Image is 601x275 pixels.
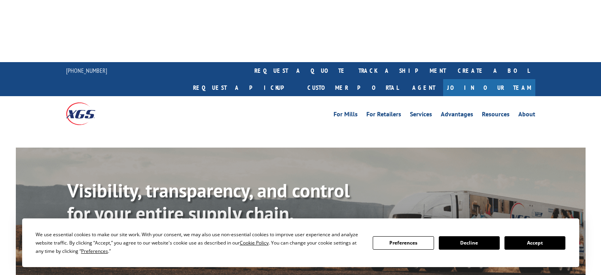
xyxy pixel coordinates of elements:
b: Visibility, transparency, and control for your entire supply chain. [67,178,350,226]
a: Customer Portal [301,79,404,96]
button: Decline [439,236,500,250]
a: request a quote [248,62,353,79]
div: Cookie Consent Prompt [22,218,579,267]
a: Request a pickup [187,79,301,96]
a: Agent [404,79,443,96]
a: track a shipment [353,62,452,79]
a: About [518,111,535,120]
a: For Retailers [366,111,401,120]
span: Preferences [81,248,108,254]
a: For Mills [334,111,358,120]
a: Create a BOL [452,62,535,79]
a: Advantages [441,111,473,120]
a: Resources [482,111,510,120]
a: Services [410,111,432,120]
button: Preferences [373,236,434,250]
div: We use essential cookies to make our site work. With your consent, we may also use non-essential ... [36,230,363,255]
button: Accept [504,236,565,250]
a: [PHONE_NUMBER] [66,66,107,74]
a: Join Our Team [443,79,535,96]
span: Cookie Policy [240,239,269,246]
